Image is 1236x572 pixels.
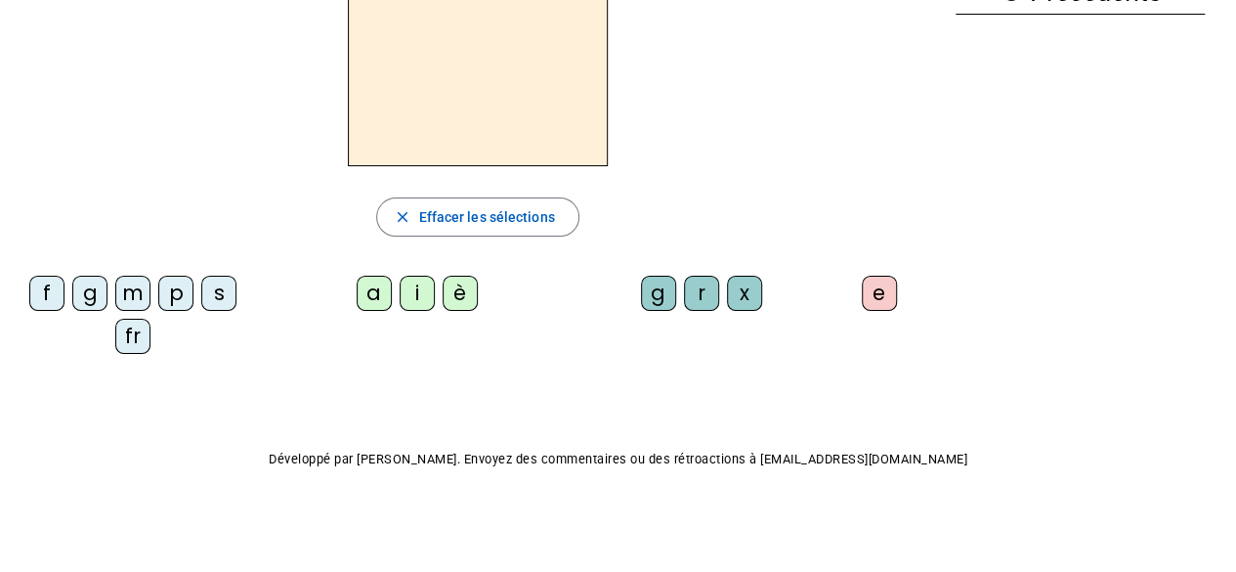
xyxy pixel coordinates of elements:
[400,276,435,311] div: i
[443,276,478,311] div: è
[29,276,64,311] div: f
[862,276,897,311] div: e
[641,276,676,311] div: g
[357,276,392,311] div: a
[16,448,1220,471] p: Développé par [PERSON_NAME]. Envoyez des commentaires ou des rétroactions à [EMAIL_ADDRESS][DOMAI...
[418,205,554,229] span: Effacer les sélections
[158,276,193,311] div: p
[201,276,236,311] div: s
[393,208,410,226] mat-icon: close
[376,198,578,237] button: Effacer les sélections
[72,276,107,311] div: g
[115,276,150,311] div: m
[727,276,762,311] div: x
[684,276,719,311] div: r
[115,319,150,354] div: fr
